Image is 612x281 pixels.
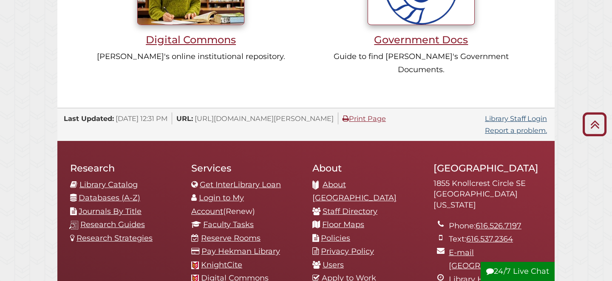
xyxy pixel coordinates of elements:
[466,234,513,244] a: 616.537.2364
[88,34,294,46] h3: Digital Commons
[195,114,334,123] span: [URL][DOMAIN_NAME][PERSON_NAME]
[64,114,114,123] span: Last Updated:
[433,178,542,211] address: 1855 Knollcrest Circle SE [GEOGRAPHIC_DATA][US_STATE]
[321,233,350,243] a: Policies
[476,221,521,230] a: 616.526.7197
[323,260,344,270] a: Users
[79,180,138,189] a: Library Catalog
[201,233,261,243] a: Reserve Rooms
[343,115,349,122] i: Print Page
[201,260,242,270] a: KnightCite
[116,114,167,123] span: [DATE] 12:31 PM
[69,221,78,230] img: research-guides-icon-white_37x37.png
[318,50,524,77] p: Guide to find [PERSON_NAME]'s Government Documents.
[449,233,542,246] li: Text:
[191,191,300,218] li: (Renew)
[485,114,547,123] a: Library Staff Login
[318,34,524,46] h3: Government Docs
[312,162,421,174] h2: About
[80,220,145,229] a: Research Guides
[322,220,364,229] a: Floor Maps
[321,247,374,256] a: Privacy Policy
[449,248,533,271] a: E-mail [GEOGRAPHIC_DATA]
[79,207,142,216] a: Journals By Title
[433,162,542,174] h2: [GEOGRAPHIC_DATA]
[579,117,610,131] a: Back to Top
[76,233,153,243] a: Research Strategies
[79,193,140,202] a: Databases (A-Z)
[343,114,386,123] a: Print Page
[323,207,377,216] a: Staff Directory
[88,50,294,64] p: [PERSON_NAME]'s online institutional repository.
[191,193,244,216] a: Login to My Account
[201,247,280,256] a: Pay Hekman Library
[70,162,178,174] h2: Research
[485,126,547,135] a: Report a problem.
[200,180,281,189] a: Get InterLibrary Loan
[176,114,193,123] span: URL:
[191,162,300,174] h2: Services
[449,219,542,233] li: Phone:
[203,220,254,229] a: Faculty Tasks
[191,261,199,269] img: Calvin favicon logo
